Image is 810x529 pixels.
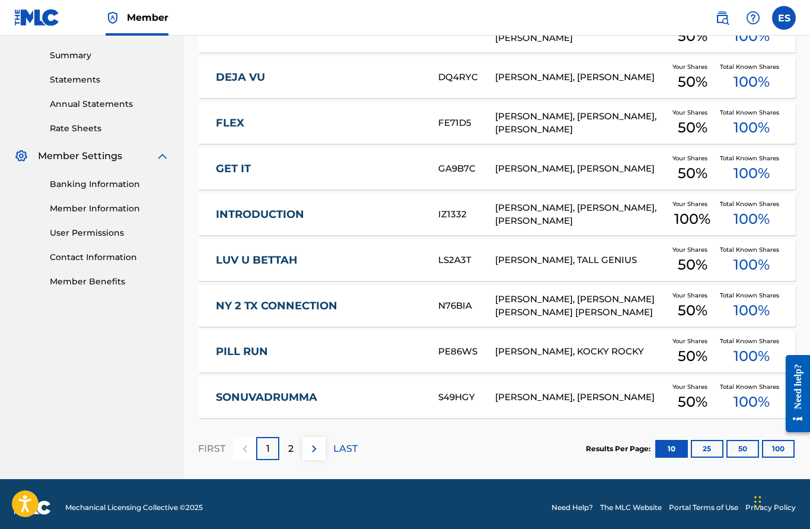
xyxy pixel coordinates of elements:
[438,254,495,267] div: LS2A3T
[50,74,170,86] a: Statements
[734,208,770,230] span: 100 %
[495,391,665,404] div: [PERSON_NAME], [PERSON_NAME]
[678,391,707,413] span: 50 %
[741,6,765,30] div: Help
[216,254,422,267] a: LUV U BETTAH
[734,254,770,275] span: 100 %
[216,208,422,221] a: INTRODUCTION
[216,71,422,84] a: DEJA VU
[678,117,707,138] span: 50 %
[720,108,784,117] span: Total Known Shares
[586,444,653,454] p: Results Per Page:
[678,163,707,184] span: 50 %
[746,11,760,25] img: help
[734,26,770,47] span: 100 %
[672,245,712,254] span: Your Shares
[720,337,784,346] span: Total Known Shares
[720,154,784,163] span: Total Known Shares
[720,62,784,71] span: Total Known Shares
[495,254,665,267] div: [PERSON_NAME], TALL GENIUS
[38,149,122,163] span: Member Settings
[762,440,795,458] button: 100
[720,291,784,300] span: Total Known Shares
[600,502,662,513] a: The MLC Website
[734,300,770,321] span: 100 %
[50,275,170,288] a: Member Benefits
[672,291,712,300] span: Your Shares
[678,71,707,93] span: 50 %
[216,391,422,404] a: SONUVADRUMMA
[495,201,665,228] div: [PERSON_NAME], [PERSON_NAME], [PERSON_NAME]
[672,62,712,71] span: Your Shares
[307,442,321,456] img: right
[745,502,796,513] a: Privacy Policy
[438,391,495,404] div: S49HGY
[155,149,170,163] img: expand
[777,344,810,442] iframe: Resource Center
[127,11,168,24] span: Member
[495,162,665,176] div: [PERSON_NAME], [PERSON_NAME]
[754,484,761,520] div: Drag
[726,440,759,458] button: 50
[50,202,170,215] a: Member Information
[734,391,770,413] span: 100 %
[678,254,707,275] span: 50 %
[734,117,770,138] span: 100 %
[672,382,712,391] span: Your Shares
[266,442,270,456] p: 1
[734,163,770,184] span: 100 %
[674,208,710,230] span: 100 %
[720,245,784,254] span: Total Known Shares
[50,49,170,62] a: Summary
[672,108,712,117] span: Your Shares
[655,440,688,458] button: 10
[751,472,810,529] iframe: Chat Widget
[106,11,120,25] img: Top Rightsholder
[438,208,495,221] div: IZ1332
[720,199,784,208] span: Total Known Shares
[288,442,294,456] p: 2
[14,9,60,26] img: MLC Logo
[551,502,593,513] a: Need Help?
[672,199,712,208] span: Your Shares
[710,6,734,30] a: Public Search
[50,122,170,135] a: Rate Sheets
[720,382,784,391] span: Total Known Shares
[672,154,712,163] span: Your Shares
[50,227,170,239] a: User Permissions
[495,110,665,137] div: [PERSON_NAME], [PERSON_NAME], [PERSON_NAME]
[438,71,495,84] div: DQ4RYC
[669,502,738,513] a: Portal Terms of Use
[216,116,422,130] a: FLEX
[50,251,170,264] a: Contact Information
[438,299,495,313] div: N76BIA
[14,149,28,163] img: Member Settings
[495,293,665,319] div: [PERSON_NAME], [PERSON_NAME] [PERSON_NAME] [PERSON_NAME]
[216,345,422,359] a: PILL RUN
[438,162,495,176] div: GA9B7C
[715,11,729,25] img: search
[672,337,712,346] span: Your Shares
[495,71,665,84] div: [PERSON_NAME], [PERSON_NAME]
[678,346,707,367] span: 50 %
[734,71,770,93] span: 100 %
[691,440,723,458] button: 25
[734,346,770,367] span: 100 %
[772,6,796,30] div: User Menu
[678,300,707,321] span: 50 %
[438,116,495,130] div: FE71D5
[333,442,358,456] p: LAST
[495,345,665,359] div: [PERSON_NAME], KOCKY ROCKY
[216,299,422,313] a: NY 2 TX CONNECTION
[50,178,170,191] a: Banking Information
[198,442,225,456] p: FIRST
[216,162,422,176] a: GET IT
[438,345,495,359] div: PE86WS
[65,502,203,513] span: Mechanical Licensing Collective © 2025
[678,26,707,47] span: 50 %
[50,98,170,110] a: Annual Statements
